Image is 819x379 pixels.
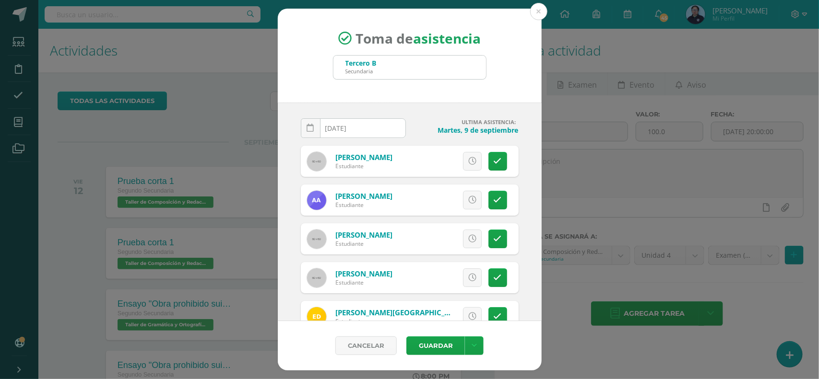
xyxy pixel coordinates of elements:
strong: asistencia [413,29,481,47]
input: Busca un grado o sección aquí... [333,56,486,79]
button: Guardar [406,336,465,355]
a: [PERSON_NAME] [335,191,392,201]
img: 60x60 [307,230,326,249]
img: cc7096c0088649b327fdb2b08d380642.png [307,191,326,210]
div: Estudiante [335,278,392,287]
a: [PERSON_NAME] [335,230,392,240]
button: Close (Esc) [530,3,547,20]
div: Tercero B [345,58,377,68]
div: Secundaria [345,68,377,75]
a: Cancelar [335,336,397,355]
a: [PERSON_NAME][GEOGRAPHIC_DATA] [335,308,466,317]
span: Toma de [356,29,481,47]
div: Estudiante [335,162,392,170]
input: Fecha de Inasistencia [301,119,405,138]
h4: ULTIMA ASISTENCIA: [414,118,519,126]
img: 60x60 [307,152,326,171]
h4: Martes, 9 de septiembre [414,126,519,135]
a: [PERSON_NAME] [335,269,392,278]
a: [PERSON_NAME] [335,152,392,162]
div: Estudiante [335,317,451,325]
div: Estudiante [335,240,392,248]
div: Estudiante [335,201,392,209]
img: a01e29c6fd2529e04541e7b51abc786d.png [307,307,326,326]
img: 60x60 [307,268,326,287]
